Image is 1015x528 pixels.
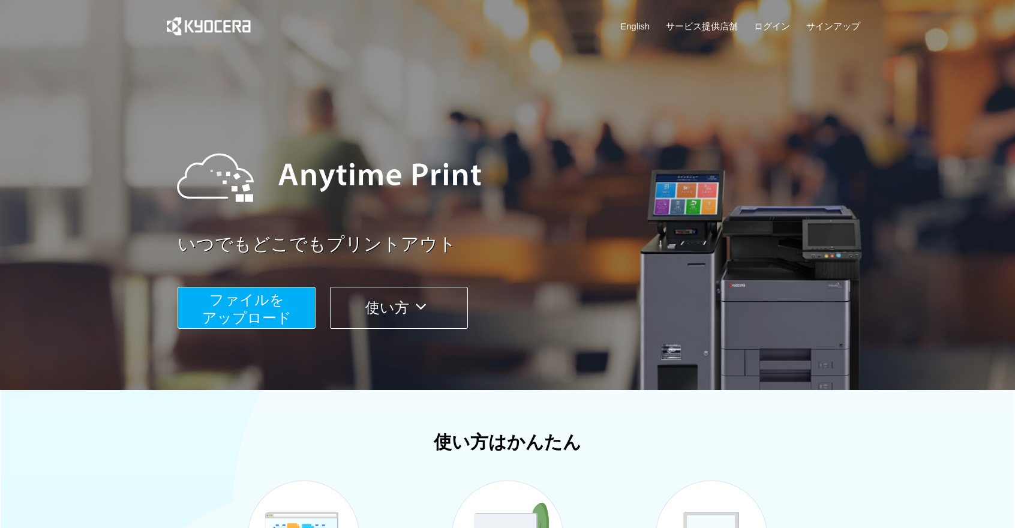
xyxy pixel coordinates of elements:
button: ファイルを​​アップロード [178,287,316,329]
span: ファイルを ​​アップロード [202,292,292,326]
a: English [620,20,650,32]
a: サービス提供店舗 [666,20,738,32]
button: 使い方 [330,287,468,329]
a: サインアップ [806,20,860,32]
a: いつでもどこでもプリントアウト [178,232,867,257]
a: ログイン [754,20,790,32]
